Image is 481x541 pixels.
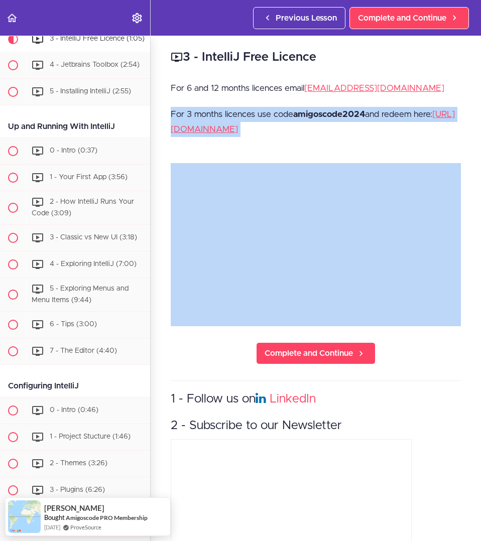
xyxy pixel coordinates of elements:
[304,84,444,92] a: [EMAIL_ADDRESS][DOMAIN_NAME]
[50,407,98,414] span: 0 - Intro (0:46)
[358,12,446,24] span: Complete and Continue
[171,81,461,96] p: For 6 and 12 months licences email
[50,174,128,181] span: 1 - Your First App (3:56)
[349,7,469,29] a: Complete and Continue
[50,62,140,69] span: 4 - Jetbrains Toolbox (2:54)
[171,163,461,326] iframe: Video Player
[50,433,131,440] span: 1 - Project Stucture (1:46)
[270,393,316,405] a: LinkedIn
[276,12,337,24] span: Previous Lesson
[50,88,131,95] span: 5 - Installing IntelliJ (2:55)
[131,12,143,24] svg: Settings Menu
[171,49,461,66] h2: 3 - IntelliJ Free Licence
[171,391,461,408] h3: 1 - Follow us on
[50,486,105,493] span: 3 - Plugins (6:26)
[256,342,376,364] a: Complete and Continue
[50,347,117,354] span: 7 - The Editor (4:40)
[171,107,461,137] p: For 3 months licences use code and redeem here:
[32,285,129,304] span: 5 - Exploring Menus and Menu Items (9:44)
[50,321,97,328] span: 6 - Tips (3:00)
[50,36,145,43] span: 3 - IntelliJ Free Licence (1:05)
[171,418,461,434] h3: 2 - Subscribe to our Newsletter
[6,12,18,24] svg: Back to course curriculum
[70,523,101,531] a: ProveSource
[253,7,345,29] a: Previous Lesson
[66,513,148,522] a: Amigoscode PRO Membership
[50,234,137,241] span: 3 - Classic vs New UI (3:18)
[44,523,60,531] span: [DATE]
[50,148,97,155] span: 0 - Intro (0:37)
[32,199,134,217] span: 2 - How IntelliJ Runs Your Code (3:09)
[50,460,107,467] span: 2 - Themes (3:26)
[50,260,137,267] span: 4 - Exploring IntelliJ (7:00)
[44,513,65,521] span: Bought
[293,110,365,118] strong: amigoscode2024
[44,504,104,512] span: [PERSON_NAME]
[265,347,353,359] span: Complete and Continue
[8,500,41,533] img: provesource social proof notification image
